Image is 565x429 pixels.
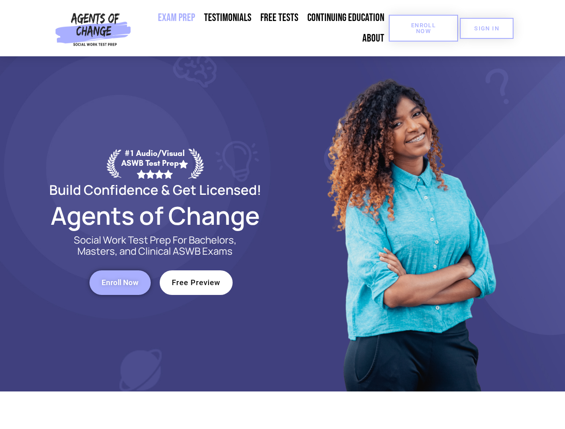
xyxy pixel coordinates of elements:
h2: Build Confidence & Get Licensed! [28,183,283,196]
a: About [358,28,389,49]
span: Enroll Now [403,22,444,34]
a: Exam Prep [153,8,200,28]
a: Enroll Now [389,15,458,42]
a: SIGN IN [460,18,514,39]
a: Testimonials [200,8,256,28]
h2: Agents of Change [28,205,283,226]
span: Enroll Now [102,279,139,286]
a: Continuing Education [303,8,389,28]
a: Free Preview [160,270,233,295]
span: SIGN IN [474,25,499,31]
nav: Menu [135,8,389,49]
div: #1 Audio/Visual ASWB Test Prep [121,148,188,178]
a: Free Tests [256,8,303,28]
a: Enroll Now [89,270,151,295]
span: Free Preview [172,279,221,286]
img: Website Image 1 (1) [321,56,500,391]
p: Social Work Test Prep For Bachelors, Masters, and Clinical ASWB Exams [64,235,247,257]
